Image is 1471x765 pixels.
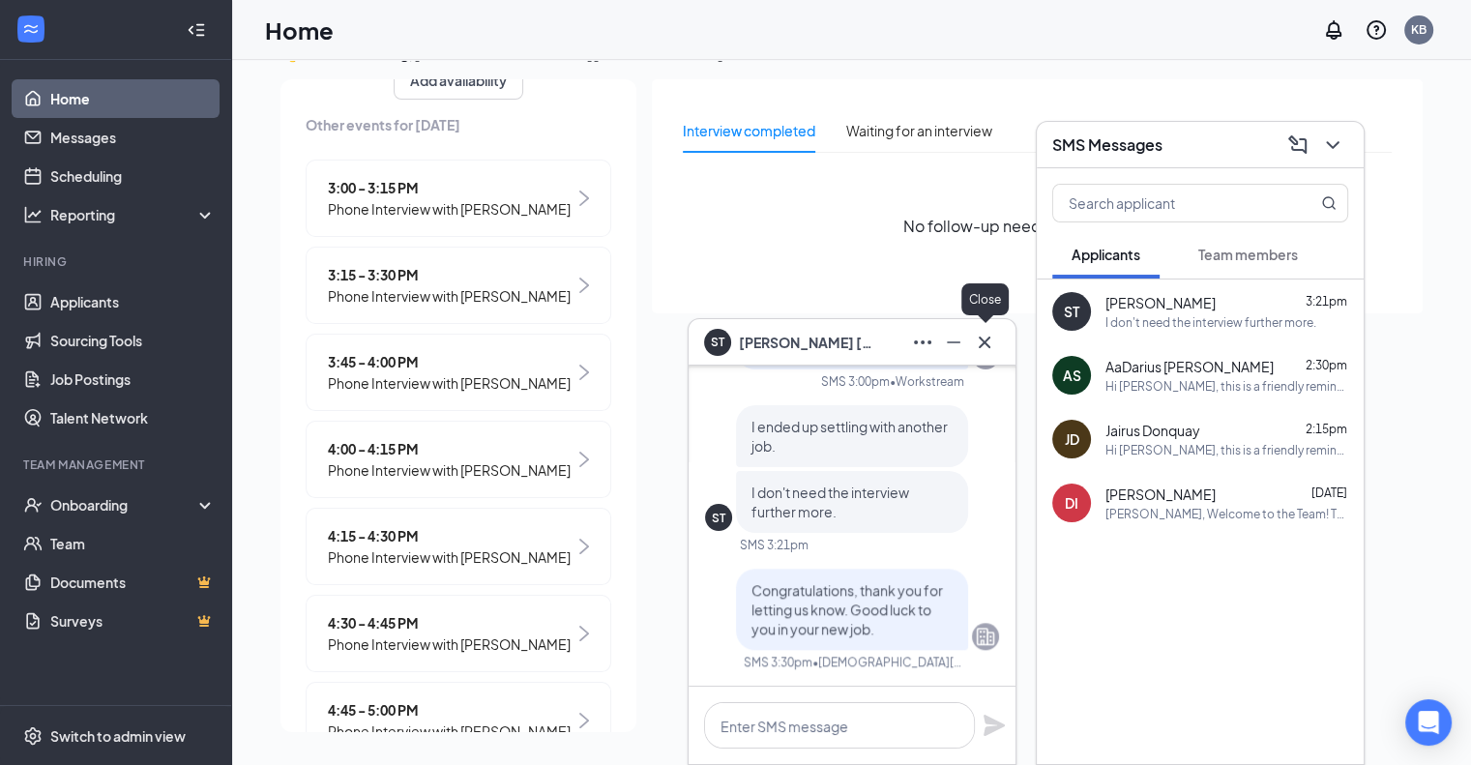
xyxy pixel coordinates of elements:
div: Close [961,283,1009,315]
span: 2:30pm [1306,358,1347,372]
button: Ellipses [907,327,938,358]
svg: Notifications [1322,18,1345,42]
span: Phone Interview with [PERSON_NAME] [328,546,571,568]
svg: Settings [23,726,43,746]
a: Sourcing Tools [50,321,216,360]
span: Congratulations, thank you for letting us know. Good luck to you in your new job. [751,581,943,637]
span: No follow-up needed at the moment [903,214,1172,238]
span: Jairus Donquay [1105,421,1200,440]
svg: MagnifyingGlass [1321,195,1337,211]
svg: Cross [973,331,996,354]
span: 4:30 - 4:45 PM [328,612,571,633]
svg: Minimize [942,331,965,354]
span: Applicants [1072,246,1140,263]
div: DI [1065,493,1078,513]
a: Home [50,79,216,118]
a: Talent Network [50,398,216,437]
h1: Home [265,14,334,46]
svg: Collapse [187,20,206,40]
span: • [DEMOGRAPHIC_DATA][PERSON_NAME] [812,654,964,670]
button: Minimize [938,327,969,358]
svg: Plane [983,714,1006,737]
span: Phone Interview with [PERSON_NAME] [328,459,571,481]
span: Team members [1198,246,1298,263]
input: Search applicant [1053,185,1282,221]
span: [PERSON_NAME] [PERSON_NAME] [739,332,874,353]
div: Waiting for an interview [846,120,992,141]
div: Hiring [23,253,212,270]
span: [PERSON_NAME] [1105,293,1216,312]
div: AS [1063,366,1081,385]
span: AaDarius [PERSON_NAME] [1105,357,1274,376]
div: Switch to admin view [50,726,186,746]
svg: Company [974,625,997,648]
div: SMS 3:30pm [744,654,812,670]
span: 3:00 - 3:15 PM [328,177,571,198]
div: Open Intercom Messenger [1405,699,1452,746]
div: I don't need the interview further more. [1105,314,1316,331]
a: DocumentsCrown [50,563,216,602]
svg: Ellipses [911,331,934,354]
span: Phone Interview with [PERSON_NAME] [328,721,571,742]
svg: QuestionInfo [1365,18,1388,42]
span: • Workstream [890,373,964,390]
a: Team [50,524,216,563]
div: Team Management [23,456,212,473]
div: KB [1411,21,1427,38]
a: Messages [50,118,216,157]
div: JD [1065,429,1079,449]
span: 3:45 - 4:00 PM [328,351,571,372]
div: SMS 3:00pm [821,373,890,390]
a: Applicants [50,282,216,321]
div: Reporting [50,205,217,224]
span: Other events for [DATE] [306,114,611,135]
svg: ChevronDown [1321,133,1344,157]
div: ST [712,510,725,526]
span: 2:15pm [1306,422,1347,436]
span: Phone Interview with [PERSON_NAME] [328,372,571,394]
span: Phone Interview with [PERSON_NAME] [328,285,571,307]
h3: SMS Messages [1052,134,1162,156]
span: 4:45 - 5:00 PM [328,699,571,721]
span: 3:15 - 3:30 PM [328,264,571,285]
span: 3:21pm [1306,294,1347,309]
span: 4:15 - 4:30 PM [328,525,571,546]
button: Cross [969,327,1000,358]
svg: UserCheck [23,495,43,515]
span: Phone Interview with [PERSON_NAME] [328,198,571,220]
button: ChevronDown [1317,130,1348,161]
div: Onboarding [50,495,199,515]
span: [DATE] [1311,485,1347,500]
span: 4:00 - 4:15 PM [328,438,571,459]
svg: Analysis [23,205,43,224]
button: ComposeMessage [1282,130,1313,161]
div: Hi [PERSON_NAME], this is a friendly reminder. Your phone interview with [DEMOGRAPHIC_DATA]-fil-A... [1105,442,1348,458]
div: Hi [PERSON_NAME], this is a friendly reminder. Your phone interview with [DEMOGRAPHIC_DATA]-fil-A... [1105,378,1348,395]
a: Scheduling [50,157,216,195]
a: Job Postings [50,360,216,398]
div: ST [1064,302,1079,321]
div: [PERSON_NAME], Welcome to the Team! Thank you for taking the time to interview for the Team Membe... [1105,506,1348,522]
svg: ComposeMessage [1286,133,1309,157]
svg: WorkstreamLogo [21,19,41,39]
span: I don't need the interview further more. [751,484,909,520]
div: SMS 3:21pm [740,537,809,553]
span: Phone Interview with [PERSON_NAME] [328,633,571,655]
a: SurveysCrown [50,602,216,640]
span: I ended up settling with another job. [751,418,948,455]
button: Add availability [394,61,523,100]
span: [PERSON_NAME] [1105,485,1216,504]
div: Interview completed [683,120,815,141]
